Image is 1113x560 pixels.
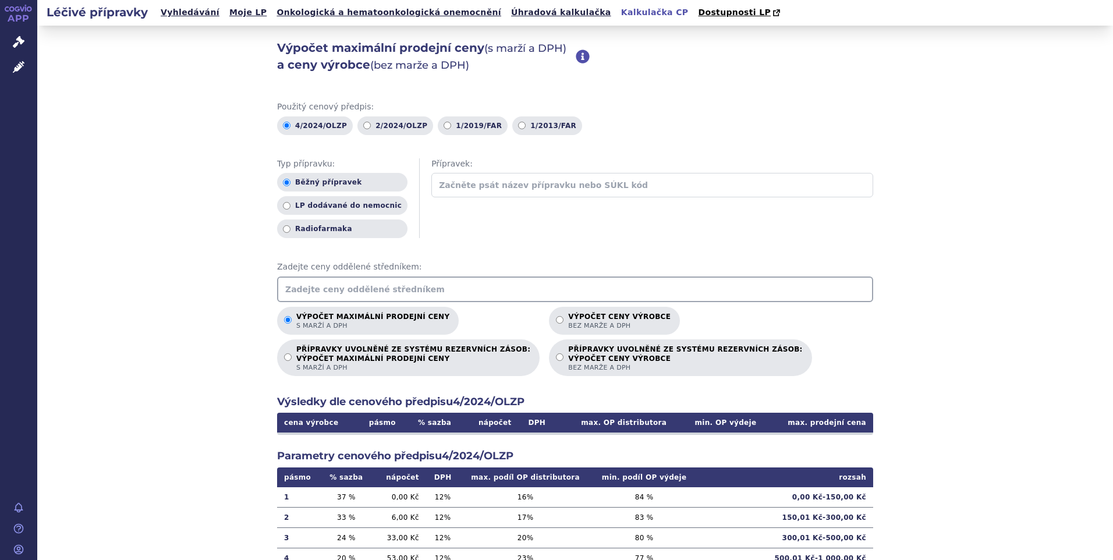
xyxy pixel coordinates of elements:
[568,345,802,372] p: PŘÍPRAVKY UVOLNĚNÉ ZE SYSTÉMU REZERVNÍCH ZÁSOB:
[426,487,460,508] td: 12 %
[568,321,671,330] span: bez marže a DPH
[321,467,371,487] th: % sazba
[321,487,371,508] td: 37 %
[321,527,371,548] td: 24 %
[321,507,371,527] td: 33 %
[556,316,563,324] input: Výpočet ceny výrobcebez marže a DPH
[277,467,321,487] th: pásmo
[431,173,873,197] input: Začněte psát název přípravku nebo SÚKL kód
[459,487,591,508] td: 16 %
[426,527,460,548] td: 12 %
[277,277,873,302] input: Zadejte ceny oddělené středníkem
[277,116,353,135] label: 4/2024/OLZP
[296,363,530,372] span: s marží a DPH
[568,313,671,330] p: Výpočet ceny výrobce
[277,395,873,409] h2: Výsledky dle cenového předpisu 4/2024/OLZP
[357,116,433,135] label: 2/2024/OLZP
[277,527,321,548] td: 3
[371,507,426,527] td: 6,00 Kč
[277,101,873,113] span: Použitý cenový předpis:
[284,316,292,324] input: Výpočet maximální prodejní cenys marží a DPH
[763,413,873,433] th: max. prodejní cena
[370,59,469,72] span: (bez marže a DPH)
[277,219,407,238] label: Radiofarmaka
[273,5,505,20] a: Onkologická a hematoonkologická onemocnění
[277,261,873,273] span: Zadejte ceny oddělené středníkem:
[463,413,519,433] th: nápočet
[426,507,460,527] td: 12 %
[296,321,449,330] span: s marží a DPH
[283,202,290,210] input: LP dodávané do nemocnic
[438,116,508,135] label: 1/2019/FAR
[277,413,358,433] th: cena výrobce
[484,42,566,55] span: (s marží a DPH)
[277,40,576,73] h2: Výpočet maximální prodejní ceny a ceny výrobce
[277,507,321,527] td: 2
[556,353,563,361] input: PŘÍPRAVKY UVOLNĚNÉ ZE SYSTÉMU REZERVNÍCH ZÁSOB:VÝPOČET CENY VÝROBCEbez marže a DPH
[697,487,873,508] td: 0,00 Kč - 150,00 Kč
[277,158,407,170] span: Typ přípravku:
[459,467,591,487] th: max. podíl OP distributora
[37,4,157,20] h2: Léčivé přípravky
[512,116,582,135] label: 1/2013/FAR
[459,507,591,527] td: 17 %
[296,345,530,372] p: PŘÍPRAVKY UVOLNĚNÉ ZE SYSTÉMU REZERVNÍCH ZÁSOB:
[674,413,763,433] th: min. OP výdeje
[277,449,873,463] h2: Parametry cenového předpisu 4/2024/OLZP
[431,158,873,170] span: Přípravek:
[697,507,873,527] td: 150,01 Kč - 300,00 Kč
[426,467,460,487] th: DPH
[277,173,407,192] label: Běžný přípravek
[363,122,371,129] input: 2/2024/OLZP
[555,413,674,433] th: max. OP distributora
[283,225,290,233] input: Radiofarmaka
[698,8,771,17] span: Dostupnosti LP
[406,413,462,433] th: % sazba
[591,487,697,508] td: 84 %
[591,467,697,487] th: min. podíl OP výdeje
[283,179,290,186] input: Běžný přípravek
[277,196,407,215] label: LP dodávané do nemocnic
[568,354,802,363] strong: VÝPOČET CENY VÝROBCE
[371,527,426,548] td: 33,00 Kč
[568,363,802,372] span: bez marže a DPH
[591,527,697,548] td: 80 %
[296,313,449,330] p: Výpočet maximální prodejní ceny
[519,413,556,433] th: DPH
[358,413,406,433] th: pásmo
[226,5,270,20] a: Moje LP
[591,507,697,527] td: 83 %
[694,5,786,21] a: Dostupnosti LP
[371,487,426,508] td: 0,00 Kč
[508,5,615,20] a: Úhradová kalkulačka
[618,5,692,20] a: Kalkulačka CP
[518,122,526,129] input: 1/2013/FAR
[697,467,873,487] th: rozsah
[371,467,426,487] th: nápočet
[277,487,321,508] td: 1
[284,353,292,361] input: PŘÍPRAVKY UVOLNĚNÉ ZE SYSTÉMU REZERVNÍCH ZÁSOB:VÝPOČET MAXIMÁLNÍ PRODEJNÍ CENYs marží a DPH
[296,354,530,363] strong: VÝPOČET MAXIMÁLNÍ PRODEJNÍ CENY
[459,527,591,548] td: 20 %
[444,122,451,129] input: 1/2019/FAR
[157,5,223,20] a: Vyhledávání
[283,122,290,129] input: 4/2024/OLZP
[697,527,873,548] td: 300,01 Kč - 500,00 Kč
